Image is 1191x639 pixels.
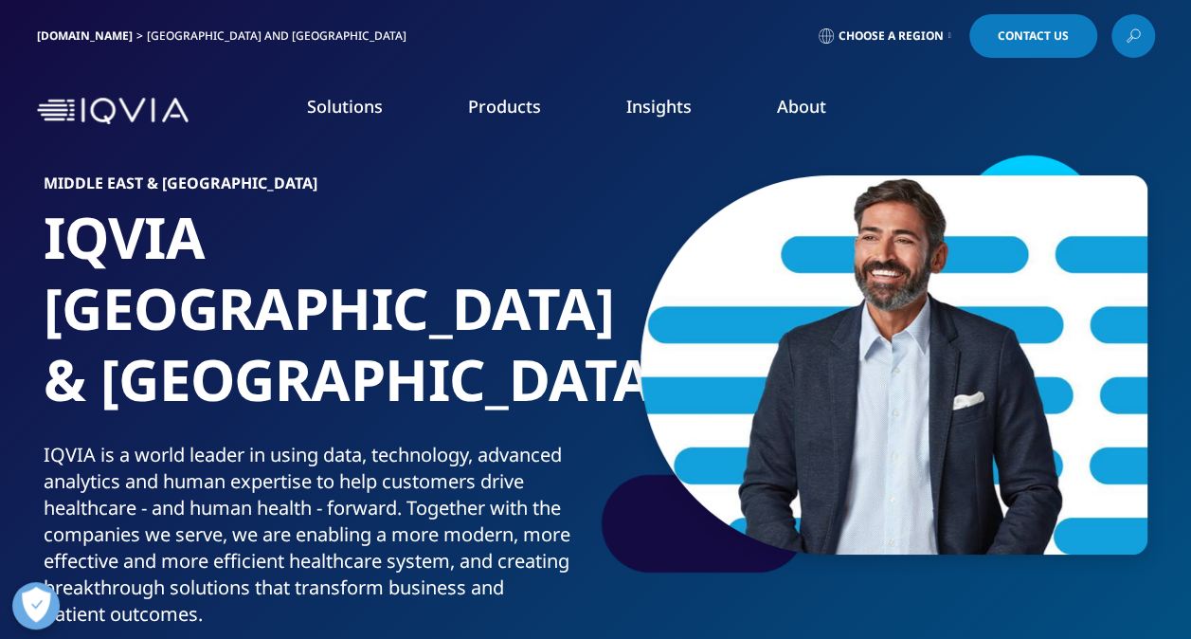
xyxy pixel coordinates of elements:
[12,582,60,630] button: Open Preferences
[196,66,1155,155] nav: Primary
[37,27,133,44] a: [DOMAIN_NAME]
[839,28,944,44] span: Choose a Region
[44,202,588,442] h1: IQVIA [GEOGRAPHIC_DATA] & [GEOGRAPHIC_DATA]
[307,95,383,118] a: Solutions
[969,14,1097,58] a: Contact Us
[44,442,588,639] p: IQVIA is a world leader in using data, technology, advanced analytics and human expertise to help...
[44,175,588,202] h6: Middle East & [GEOGRAPHIC_DATA]
[777,95,826,118] a: About
[626,95,692,118] a: Insights
[998,30,1069,42] span: Contact Us
[641,175,1147,555] img: 6_rbuportraitoption.jpg
[468,95,541,118] a: Products
[147,28,414,44] div: [GEOGRAPHIC_DATA] and [GEOGRAPHIC_DATA]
